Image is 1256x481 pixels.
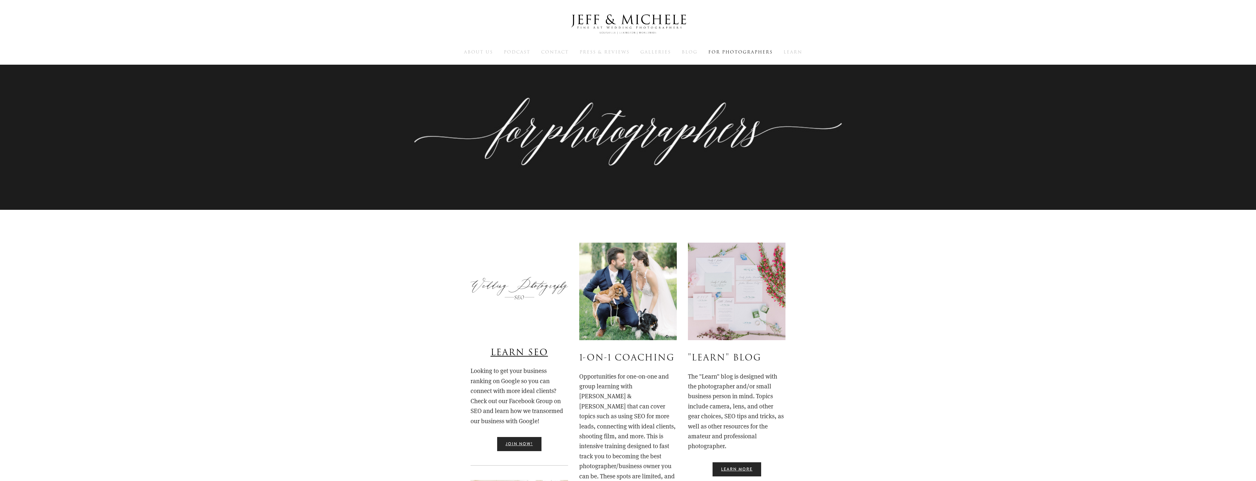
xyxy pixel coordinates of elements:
a: Galleries [640,49,671,55]
a: For Photographers [708,49,773,55]
img: SEO for Wedding Photographer with Jeff &amp; Michele [471,243,568,335]
a: Learn SEO [491,346,548,359]
img: Jordan & Emily Berry Wedding (Web Use Only)-33.jpg [688,243,785,340]
h3: 1-On-1 Coaching [579,351,677,365]
img: Louisville Wedding Photographers - Jeff & Michele Wedding Photographers [562,8,694,40]
img: Wedding Phot [579,243,677,340]
p: Education, workshops, and mentoring for other photographers [497,127,760,157]
p: Looking to get your business ranking on Google so you can connect with more ideal clients? Check ... [471,366,568,426]
a: About Us [464,49,493,55]
a: Learn More [713,462,761,476]
a: Blog [682,49,697,55]
a: Learn [783,49,802,55]
p: The "Learn" blog is designed with the photographer and/or small business person in mind. Topics i... [688,371,785,451]
a: Podcast [504,49,530,55]
a: Press & Reviews [580,49,629,55]
a: Contact [541,49,569,55]
h3: "Learn" Blog [688,351,785,365]
a: Join Now! [497,437,541,451]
